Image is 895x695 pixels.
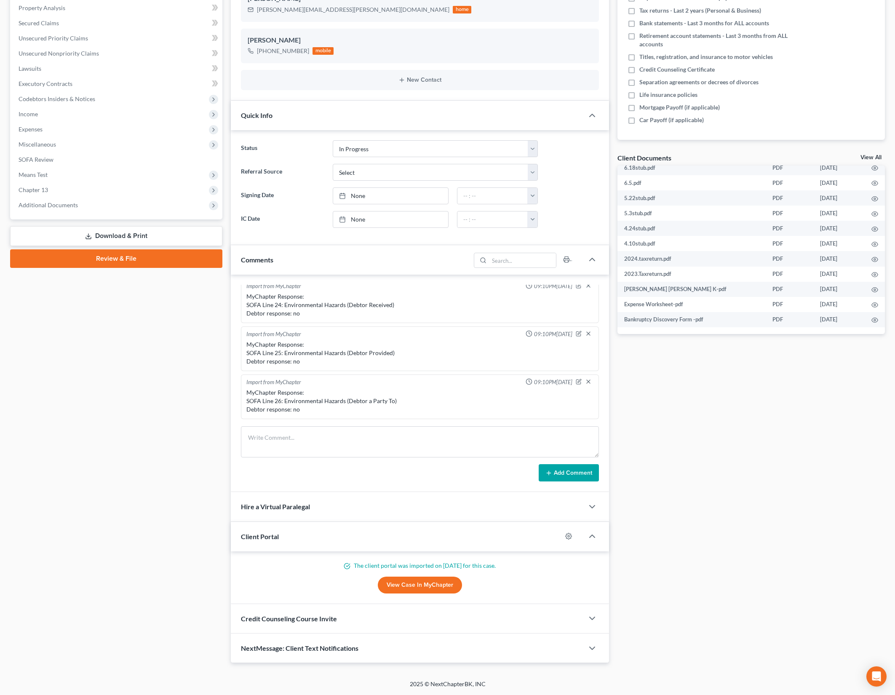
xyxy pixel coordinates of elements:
[241,256,273,264] span: Comments
[766,267,813,282] td: PDF
[489,253,556,267] input: Search...
[19,156,53,163] span: SOFA Review
[617,282,766,297] td: [PERSON_NAME] [PERSON_NAME] K-pdf
[237,211,328,228] label: IC Date
[639,65,715,74] span: Credit Counseling Certificate
[248,77,592,83] button: New Contact
[333,188,449,204] a: None
[12,152,222,167] a: SOFA Review
[453,6,471,13] div: home
[813,282,865,297] td: [DATE]
[617,312,766,327] td: Bankruptcy Discovery Form -pdf
[534,378,572,386] span: 09:10PM[DATE]
[246,292,593,318] div: MyChapter Response: SOFA Line 24: Environmental Hazards (Debtor Received) Debtor response: no
[19,95,95,102] span: Codebtors Insiders & Notices
[12,46,222,61] a: Unsecured Nonpriority Claims
[19,19,59,27] span: Secured Claims
[617,153,671,162] div: Client Documents
[208,680,688,695] div: 2025 © NextChapterBK, INC
[639,116,704,124] span: Car Payoff (if applicable)
[241,615,337,623] span: Credit Counseling Course Invite
[19,110,38,118] span: Income
[237,140,328,157] label: Status
[617,297,766,312] td: Expense Worksheet-pdf
[534,330,572,338] span: 09:10PM[DATE]
[639,32,811,48] span: Retirement account statements - Last 3 months from ALL accounts
[639,103,720,112] span: Mortgage Payoff (if applicable)
[241,111,273,119] span: Quick Info
[639,78,759,86] span: Separation agreements or decrees of divorces
[813,175,865,190] td: [DATE]
[639,19,769,27] span: Bank statements - Last 3 months for ALL accounts
[539,464,599,482] button: Add Comment
[19,201,78,208] span: Additional Documents
[10,249,222,268] a: Review & File
[534,282,572,290] span: 09:10PM[DATE]
[766,282,813,297] td: PDF
[617,175,766,190] td: 6.5.pdf
[19,35,88,42] span: Unsecured Priority Claims
[617,160,766,175] td: 6.18stub.pdf
[12,0,222,16] a: Property Analysis
[246,378,301,387] div: Import from MyChapter
[19,80,72,87] span: Executory Contracts
[241,644,358,652] span: NextMessage: Client Text Notifications
[617,206,766,221] td: 5.3stub.pdf
[19,50,99,57] span: Unsecured Nonpriority Claims
[813,190,865,206] td: [DATE]
[333,211,449,227] a: None
[19,126,43,133] span: Expenses
[19,186,48,193] span: Chapter 13
[766,206,813,221] td: PDF
[248,35,592,45] div: [PERSON_NAME]
[813,236,865,251] td: [DATE]
[457,211,528,227] input: -- : --
[617,251,766,266] td: 2024.taxreturn.pdf
[241,561,598,570] p: The client portal was imported on [DATE] for this case.
[639,91,697,99] span: Life insurance policies
[617,236,766,251] td: 4.10stub.pdf
[866,666,887,687] div: Open Intercom Messenger
[257,5,449,14] div: [PERSON_NAME][EMAIL_ADDRESS][PERSON_NAME][DOMAIN_NAME]
[12,61,222,76] a: Lawsuits
[246,340,593,366] div: MyChapter Response: SOFA Line 25: Environmental Hazards (Debtor Provided) Debtor response: no
[12,16,222,31] a: Secured Claims
[766,160,813,175] td: PDF
[237,164,328,181] label: Referral Source
[617,267,766,282] td: 2023.Taxreturn.pdf
[766,251,813,266] td: PDF
[257,47,309,55] div: [PHONE_NUMBER]
[766,236,813,251] td: PDF
[246,388,593,414] div: MyChapter Response: SOFA Line 26: Environmental Hazards (Debtor a Party To) Debtor response: no
[813,221,865,236] td: [DATE]
[766,312,813,327] td: PDF
[237,187,328,204] label: Signing Date
[19,65,41,72] span: Lawsuits
[313,47,334,55] div: mobile
[241,503,310,511] span: Hire a Virtual Paralegal
[246,330,301,339] div: Import from MyChapter
[457,188,528,204] input: -- : --
[19,4,65,11] span: Property Analysis
[10,226,222,246] a: Download & Print
[766,297,813,312] td: PDF
[813,206,865,221] td: [DATE]
[766,175,813,190] td: PDF
[813,297,865,312] td: [DATE]
[813,160,865,175] td: [DATE]
[246,282,301,291] div: Import from MyChapter
[241,532,279,540] span: Client Portal
[19,171,48,178] span: Means Test
[617,190,766,206] td: 5.22stub.pdf
[19,141,56,148] span: Miscellaneous
[639,6,761,15] span: Tax returns - Last 2 years (Personal & Business)
[378,577,462,593] a: View Case in MyChapter
[12,31,222,46] a: Unsecured Priority Claims
[813,267,865,282] td: [DATE]
[766,221,813,236] td: PDF
[12,76,222,91] a: Executory Contracts
[813,251,865,266] td: [DATE]
[639,53,773,61] span: Titles, registration, and insurance to motor vehicles
[813,312,865,327] td: [DATE]
[860,155,882,160] a: View All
